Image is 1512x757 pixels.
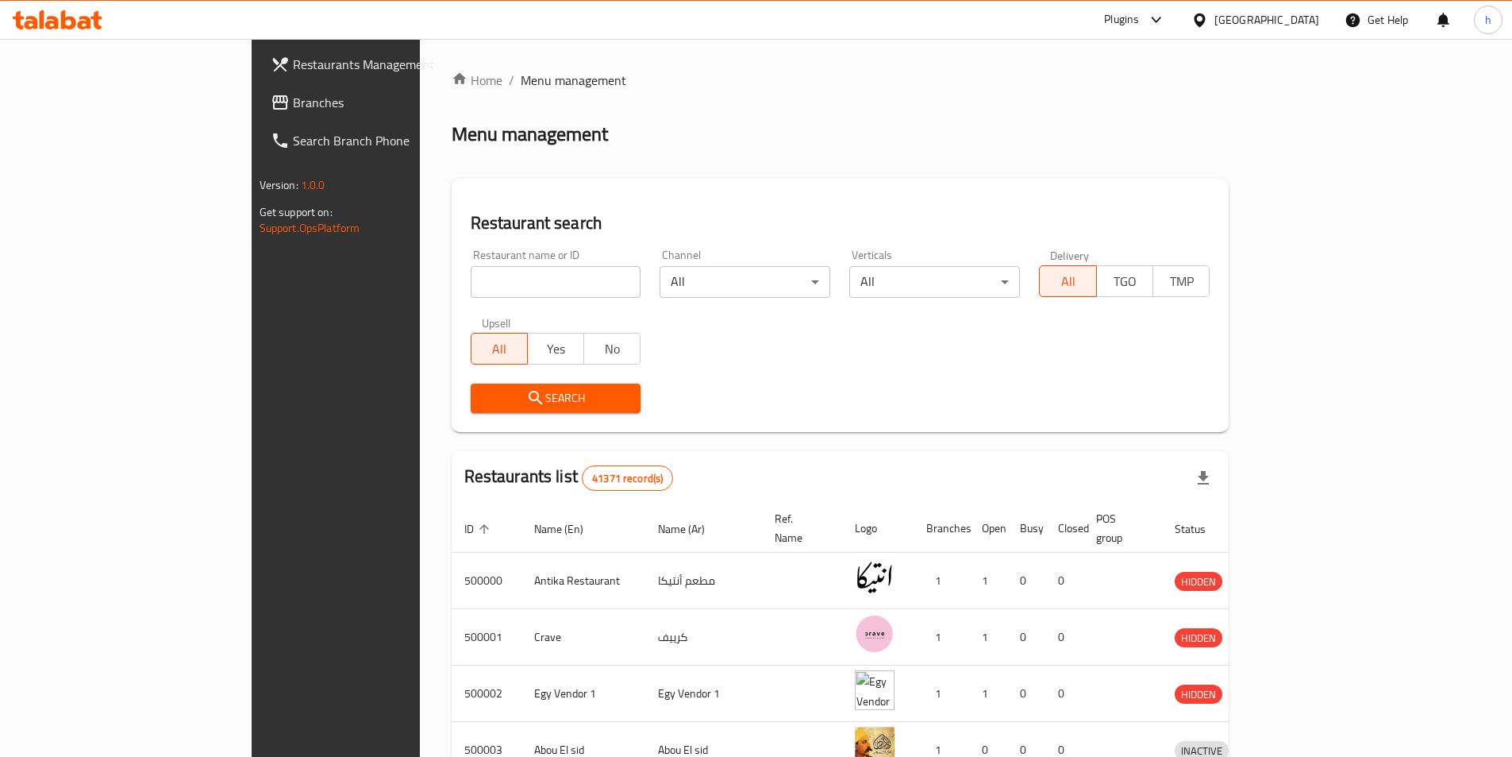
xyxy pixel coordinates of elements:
[1152,265,1210,297] button: TMP
[1050,249,1090,261] label: Delivery
[534,519,604,539] span: Name (En)
[1007,609,1045,666] td: 0
[1007,504,1045,553] th: Busy
[258,83,504,122] a: Branches
[1045,609,1083,666] td: 0
[1039,265,1096,297] button: All
[1175,685,1222,704] div: HIDDEN
[914,553,969,609] td: 1
[527,333,584,365] button: Yes
[660,266,830,298] div: All
[1160,270,1203,293] span: TMP
[969,609,1007,666] td: 1
[855,614,895,654] img: Crave
[645,609,762,666] td: كرييف
[260,218,360,238] a: Support.OpsPlatform
[1045,553,1083,609] td: 0
[583,471,672,486] span: 41371 record(s)
[645,553,762,609] td: مطعم أنتيكا
[464,519,494,539] span: ID
[1175,629,1222,647] span: HIDDEN
[1104,10,1139,29] div: Plugins
[478,338,521,361] span: All
[293,55,491,74] span: Restaurants Management
[855,670,895,710] img: Egy Vendor 1
[1045,666,1083,722] td: 0
[969,666,1007,722] td: 1
[471,266,641,298] input: Search for restaurant name or ID..
[509,71,514,90] li: /
[521,553,645,609] td: Antika Restaurant
[645,666,762,722] td: Egy Vendor 1
[1175,573,1222,591] span: HIDDEN
[855,558,895,597] img: Antika Restaurant
[1175,519,1226,539] span: Status
[969,504,1007,553] th: Open
[658,519,725,539] span: Name (Ar)
[483,388,629,408] span: Search
[914,504,969,553] th: Branches
[521,71,626,90] span: Menu management
[914,609,969,666] td: 1
[464,465,674,491] h2: Restaurants list
[482,317,511,328] label: Upsell
[258,122,504,160] a: Search Branch Phone
[471,211,1210,235] h2: Restaurant search
[260,175,298,195] span: Version:
[521,666,645,722] td: Egy Vendor 1
[1096,509,1143,547] span: POS group
[471,384,641,413] button: Search
[471,333,528,365] button: All
[293,131,491,150] span: Search Branch Phone
[452,71,1229,90] nav: breadcrumb
[260,202,333,222] span: Get support on:
[1214,11,1319,29] div: [GEOGRAPHIC_DATA]
[583,333,641,365] button: No
[521,609,645,666] td: Crave
[1045,504,1083,553] th: Closed
[452,122,608,147] h2: Menu management
[301,175,325,195] span: 1.0.0
[914,666,969,722] td: 1
[842,504,914,553] th: Logo
[534,338,578,361] span: Yes
[1007,666,1045,722] td: 0
[969,553,1007,609] td: 1
[1175,686,1222,704] span: HIDDEN
[1096,265,1153,297] button: TGO
[293,93,491,112] span: Branches
[849,266,1020,298] div: All
[1103,270,1147,293] span: TGO
[258,45,504,83] a: Restaurants Management
[1175,628,1222,647] div: HIDDEN
[775,509,823,547] span: Ref. Name
[582,465,673,491] div: Total records count
[1184,459,1222,497] div: Export file
[1007,553,1045,609] td: 0
[1485,11,1491,29] span: h
[1046,270,1090,293] span: All
[591,338,634,361] span: No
